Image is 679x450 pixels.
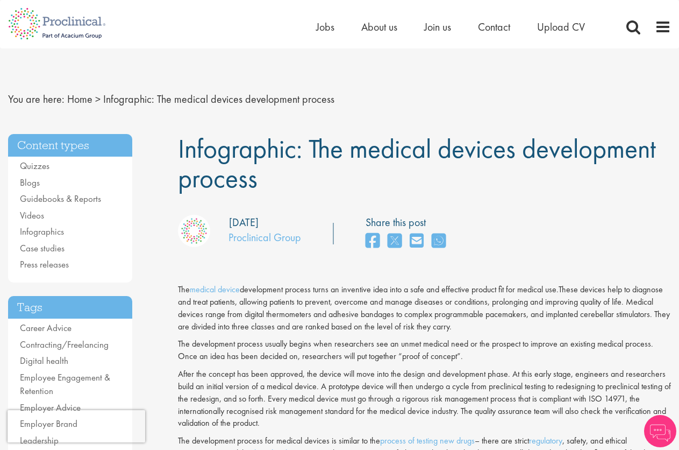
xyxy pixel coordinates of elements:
[178,284,559,295] span: The development process turns an inventive idea into a safe and effective product fit for medical...
[8,134,132,157] h3: Content types
[8,296,132,319] h3: Tags
[20,339,109,350] a: Contracting/Freelancing
[20,177,40,188] a: Blogs
[380,435,475,446] a: process of testing new drugs
[20,258,69,270] a: Press releases
[20,355,68,367] a: Digital health
[410,230,424,253] a: share on email
[228,230,301,244] a: Proclinical Group
[424,20,451,34] a: Join us
[178,368,671,430] p: After the concept has been approved, the device will move into the design and development phase. ...
[20,402,81,413] a: Employer Advice
[316,20,334,34] a: Jobs
[529,435,562,446] a: regulatory
[478,20,510,34] a: Contact
[178,284,670,332] span: These devices help to diagnose and treat patients, allowing patients to prevent, overcome and man...
[20,160,49,172] a: Quizzes
[366,230,380,253] a: share on facebook
[388,230,402,253] a: share on twitter
[178,338,671,363] p: The development process usually begins when researchers see an unmet medical need or the prospect...
[229,215,259,230] div: [DATE]
[20,434,59,446] a: Leadership
[8,92,65,106] span: You are here:
[432,230,446,253] a: share on whats app
[103,92,334,106] span: Infographic: The medical devices development process
[644,415,676,447] img: Chatbot
[20,193,101,205] a: Guidebooks & Reports
[190,284,240,295] a: medical device
[537,20,585,34] a: Upload CV
[67,92,92,106] a: breadcrumb link
[361,20,397,34] a: About us
[366,215,451,230] label: Share this post
[178,131,656,195] span: Infographic: The medical devices development process
[178,269,192,284] img: The medical devices development process infographic
[20,322,72,334] a: Career Advice
[178,215,210,247] img: Proclinical Group
[20,371,110,397] a: Employee Engagement & Retention
[8,410,145,442] iframe: reCAPTCHA
[20,209,44,221] a: Videos
[95,92,101,106] span: >
[20,242,65,254] a: Case studies
[20,226,64,237] a: Infographics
